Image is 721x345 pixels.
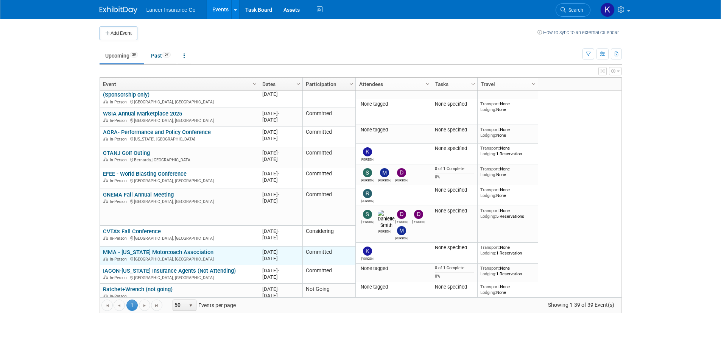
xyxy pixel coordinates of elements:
div: [DATE] [262,156,299,162]
img: In-Person Event [103,275,108,279]
td: Committed [302,82,355,108]
span: Column Settings [348,81,354,87]
div: None 1 Reservation [480,245,535,256]
div: [GEOGRAPHIC_DATA], [GEOGRAPHIC_DATA] [103,198,255,205]
div: None None [480,127,535,138]
span: Column Settings [470,81,476,87]
span: - [278,268,279,273]
td: Committed [302,108,355,126]
span: Lodging: [480,214,496,219]
a: Column Settings [294,78,302,89]
td: Committed [302,265,355,284]
span: Lodging: [480,107,496,112]
div: [DATE] [262,135,299,142]
img: In-Person Event [103,294,108,298]
div: kathy egan [361,156,374,161]
img: In-Person Event [103,199,108,203]
td: Committed [302,189,355,226]
span: 1 [126,300,138,311]
a: How to sync to an external calendar... [537,30,622,35]
td: Considering [302,226,355,247]
div: [GEOGRAPHIC_DATA], [GEOGRAPHIC_DATA] [103,235,255,241]
span: In-Person [110,158,129,162]
a: Column Settings [424,78,432,89]
span: In-Person [110,257,129,262]
div: [DATE] [262,170,299,177]
a: CVTA's Fall Conference [103,228,161,235]
span: Transport: [480,245,500,250]
div: None 5 Reservations [480,208,535,219]
span: In-Person [110,137,129,142]
div: None tagged [359,101,429,107]
div: [GEOGRAPHIC_DATA], [GEOGRAPHIC_DATA] [103,274,255,281]
div: Danielle Smith [378,228,391,233]
span: Showing 1-39 of 39 Event(s) [541,300,621,310]
img: In-Person Event [103,257,108,261]
span: Column Settings [425,81,431,87]
span: Column Settings [295,81,301,87]
a: Go to the first page [101,300,113,311]
a: GCLA - Greater [US_STATE] Limousine Association (Sponsorship only) [103,84,230,98]
div: [DATE] [262,267,299,274]
span: In-Person [110,199,129,204]
div: [DATE] [262,228,299,234]
span: - [278,192,279,197]
span: 50 [173,300,186,311]
span: Lodging: [480,290,496,295]
div: [DATE] [262,191,299,198]
img: Kevin Rose [363,247,372,256]
span: Go to the previous page [116,303,122,309]
span: Transport: [480,101,500,106]
div: Dennis Kelly [395,219,408,224]
img: Steven O'Shea [363,168,372,177]
a: Attendees [359,78,427,91]
td: Committed [302,126,355,147]
div: [GEOGRAPHIC_DATA], [GEOGRAPHIC_DATA] [103,98,255,105]
span: - [278,111,279,116]
button: Add Event [100,27,137,40]
img: ExhibitDay [100,6,137,14]
div: Dennis Kelly [395,177,408,182]
span: 57 [162,52,171,58]
span: Transport: [480,187,500,192]
div: Dana Turilli [412,219,425,224]
div: [DATE] [262,129,299,135]
span: Transport: [480,284,500,289]
td: Committed [302,168,355,189]
span: Transport: [480,208,500,213]
a: CTANJ Golf Outing [103,150,150,156]
div: [DATE] [262,292,299,299]
span: Lodging: [480,151,496,156]
a: Column Settings [469,78,477,89]
a: GNEMA Fall Annual Meeting [103,191,174,198]
div: None specified [435,284,474,290]
div: [GEOGRAPHIC_DATA], [GEOGRAPHIC_DATA] [103,177,255,184]
span: In-Person [110,275,129,280]
div: None specified [435,127,474,133]
a: IACON-[US_STATE] Insurance Agents (Not Attending) [103,267,236,274]
div: [DATE] [262,150,299,156]
a: Go to the next page [139,300,150,311]
a: Past57 [145,48,176,63]
div: [GEOGRAPHIC_DATA], [GEOGRAPHIC_DATA] [103,117,255,123]
span: In-Person [110,178,129,183]
div: None specified [435,145,474,151]
div: None specified [435,208,474,214]
a: MMA - [US_STATE] Motorcoach Association [103,249,213,256]
a: Go to the last page [151,300,162,311]
div: Matt Mushorn [378,177,391,182]
img: kathy egan [363,147,372,156]
span: Search [566,7,583,13]
div: [US_STATE], [GEOGRAPHIC_DATA] [103,136,255,142]
div: [DATE] [262,255,299,262]
span: Column Settings [531,81,537,87]
span: Column Settings [252,81,258,87]
img: Dana Turilli [414,210,423,219]
img: Danielle Smith [378,210,395,228]
a: WSIA Annual Marketplace 2025 [103,110,182,117]
img: In-Person Event [103,178,108,182]
span: - [278,150,279,156]
span: 39 [130,52,138,58]
div: Steven O'Shea [361,177,374,182]
a: Travel [481,78,533,91]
